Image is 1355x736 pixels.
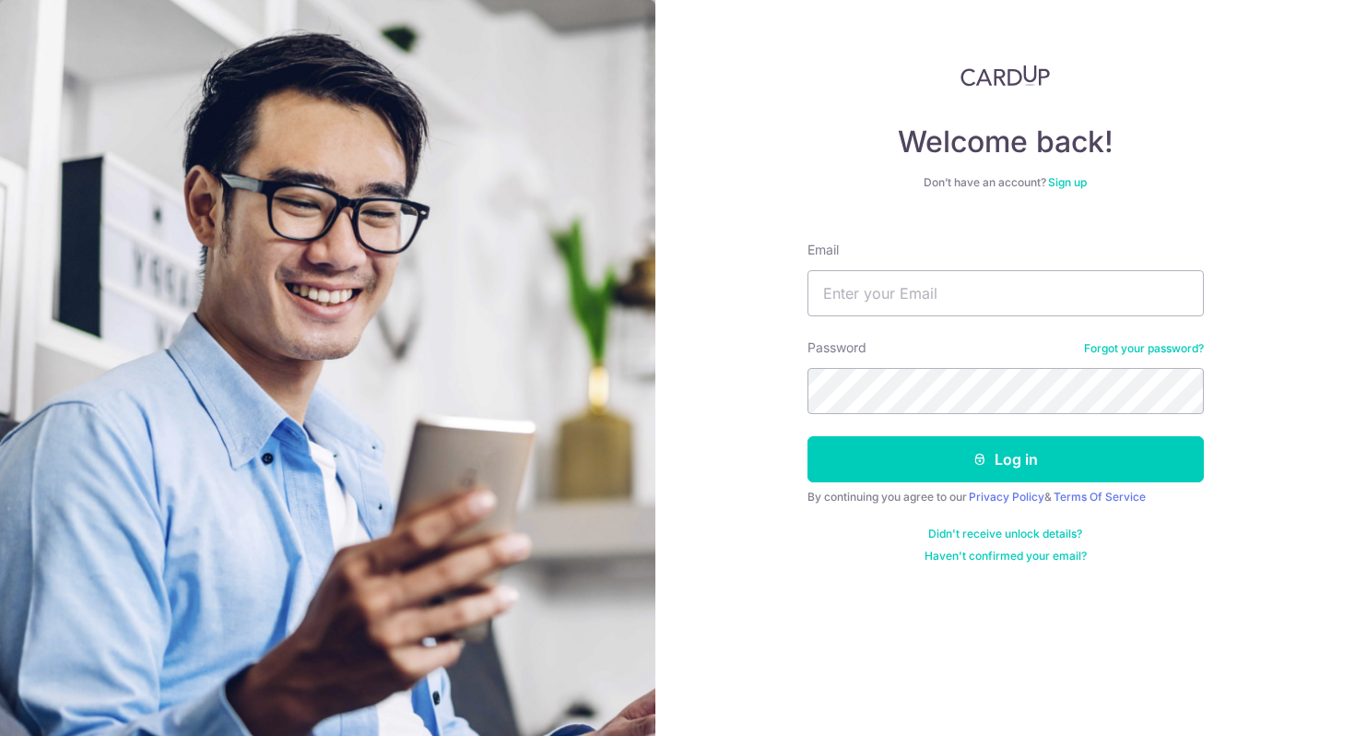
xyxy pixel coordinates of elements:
[1084,341,1204,356] a: Forgot your password?
[807,490,1204,505] div: By continuing you agree to our &
[807,436,1204,482] button: Log in
[1054,490,1146,504] a: Terms Of Service
[1048,175,1087,189] a: Sign up
[807,338,866,357] label: Password
[807,124,1204,160] h4: Welcome back!
[960,65,1051,87] img: CardUp Logo
[807,270,1204,316] input: Enter your Email
[925,549,1087,564] a: Haven't confirmed your email?
[807,175,1204,190] div: Don’t have an account?
[969,490,1044,504] a: Privacy Policy
[928,527,1082,541] a: Didn't receive unlock details?
[807,241,839,259] label: Email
